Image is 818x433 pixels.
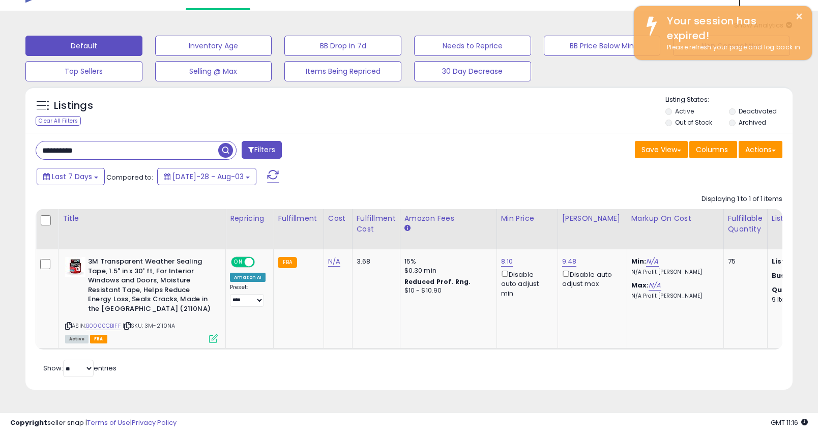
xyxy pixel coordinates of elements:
[230,213,269,224] div: Repricing
[627,209,723,249] th: The percentage added to the cost of goods (COGS) that forms the calculator for Min & Max prices.
[665,95,793,105] p: Listing States:
[155,36,272,56] button: Inventory Age
[65,257,85,277] img: 41MRWVM8ZkL._SL40_.jpg
[631,293,716,300] p: N/A Profit [PERSON_NAME]
[37,168,105,185] button: Last 7 Days
[172,171,244,182] span: [DATE]-28 - Aug-03
[414,61,531,81] button: 30 Day Decrease
[501,256,513,267] a: 8.10
[157,168,256,185] button: [DATE]-28 - Aug-03
[230,284,266,307] div: Preset:
[404,257,489,266] div: 15%
[10,418,177,428] div: seller snap | |
[278,257,297,268] small: FBA
[696,145,728,155] span: Columns
[739,141,782,158] button: Actions
[357,213,396,235] div: Fulfillment Cost
[88,257,212,316] b: 3M Transparent Weather Sealing Tape, 1.5" in x 30' ft, For Interior Windows and Doors, Moisture R...
[328,213,348,224] div: Cost
[242,141,281,159] button: Filters
[65,257,218,342] div: ASIN:
[675,107,694,116] label: Active
[739,107,777,116] label: Deactivated
[63,213,221,224] div: Title
[86,322,121,330] a: B0000CBIFF
[659,43,804,52] div: Please refresh your page and log back in
[123,322,176,330] span: | SKU: 3M-2110NA
[631,256,647,266] b: Min:
[328,256,340,267] a: N/A
[54,99,93,113] h5: Listings
[357,257,392,266] div: 3.68
[689,141,737,158] button: Columns
[232,258,245,267] span: ON
[562,213,623,224] div: [PERSON_NAME]
[404,266,489,275] div: $0.30 min
[501,269,550,298] div: Disable auto adjust min
[728,213,763,235] div: Fulfillable Quantity
[631,269,716,276] p: N/A Profit [PERSON_NAME]
[36,116,81,126] div: Clear All Filters
[404,213,492,224] div: Amazon Fees
[52,171,92,182] span: Last 7 Days
[544,36,661,56] button: BB Price Below Min
[728,257,759,266] div: 75
[795,10,803,23] button: ×
[43,363,116,373] span: Show: entries
[659,14,804,43] div: Your session has expired!
[414,36,531,56] button: Needs to Reprice
[132,418,177,427] a: Privacy Policy
[562,269,619,288] div: Disable auto adjust max
[404,224,411,233] small: Amazon Fees.
[631,280,649,290] b: Max:
[278,213,319,224] div: Fulfillment
[739,118,766,127] label: Archived
[65,335,89,343] span: All listings currently available for purchase on Amazon
[25,61,142,81] button: Top Sellers
[702,194,782,204] div: Displaying 1 to 1 of 1 items
[10,418,47,427] strong: Copyright
[284,61,401,81] button: Items Being Repriced
[675,118,712,127] label: Out of Stock
[635,141,688,158] button: Save View
[771,418,808,427] span: 2025-08-12 11:16 GMT
[404,286,489,295] div: $10 - $10.90
[646,256,658,267] a: N/A
[25,36,142,56] button: Default
[562,256,577,267] a: 9.48
[404,277,471,286] b: Reduced Prof. Rng.
[501,213,553,224] div: Min Price
[155,61,272,81] button: Selling @ Max
[284,36,401,56] button: BB Drop in 7d
[106,172,153,182] span: Compared to:
[631,213,719,224] div: Markup on Cost
[90,335,107,343] span: FBA
[253,258,270,267] span: OFF
[230,273,266,282] div: Amazon AI
[87,418,130,427] a: Terms of Use
[649,280,661,291] a: N/A
[772,256,818,266] b: Listed Price:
